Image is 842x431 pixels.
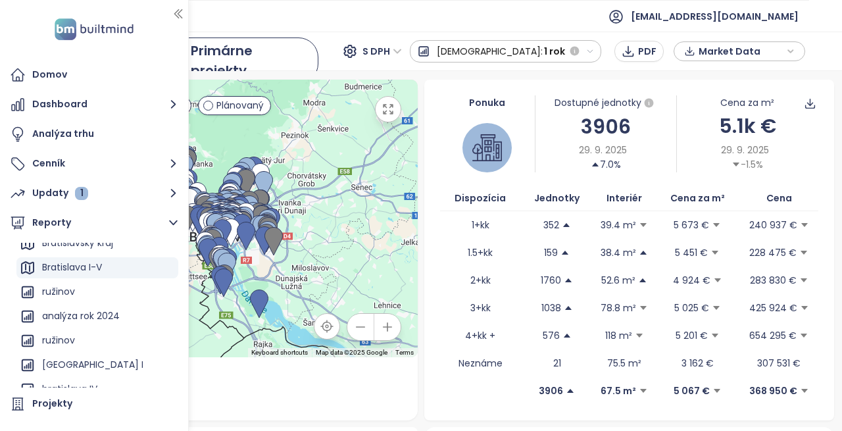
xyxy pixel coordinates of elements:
[674,301,709,315] p: 5 025 €
[710,331,720,340] span: caret-down
[216,98,264,113] span: Plánovaný
[541,301,561,315] p: 1038
[16,306,178,327] div: analýza rok 2024
[635,331,644,340] span: caret-down
[16,257,178,278] div: Bratislava I-V
[160,38,318,84] a: primary
[720,95,774,110] div: Cena za m²
[591,157,621,172] div: 7.0%
[440,266,520,294] td: 2+kk
[655,186,740,211] th: Cena za m²
[543,218,559,232] p: 352
[601,384,636,398] p: 67.5 m²
[800,220,809,230] span: caret-down
[539,384,563,398] p: 3906
[535,95,676,111] div: Dostupné jednotky
[712,303,721,313] span: caret-down
[440,349,520,377] td: Neznáme
[593,186,655,211] th: Interiér
[16,282,178,303] div: ružinov
[7,180,182,207] button: Updaty 1
[440,322,520,349] td: 4+kk +
[16,330,178,351] div: ružinov
[7,62,182,88] a: Domov
[16,233,178,254] div: Bratislavský kraj
[607,356,641,370] p: 75.5 m²
[32,126,94,142] div: Analýza trhu
[757,356,801,370] p: 307 531 €
[614,41,664,62] button: PDF
[639,303,648,313] span: caret-down
[42,381,97,397] div: bratislava IV
[553,356,561,370] p: 21
[676,328,708,343] p: 5 201 €
[75,187,88,200] div: 1
[472,133,502,163] img: house
[7,151,182,177] button: Cenník
[32,66,67,83] div: Domov
[712,386,722,395] span: caret-down
[440,211,520,239] td: 1+kk
[16,355,178,376] div: [GEOGRAPHIC_DATA] I
[681,41,798,61] div: button
[749,384,797,398] p: 368 950 €
[674,218,709,232] p: 5 673 €
[740,186,818,211] th: Cena
[543,328,560,343] p: 576
[440,239,520,266] td: 1.5+kk
[7,391,182,417] a: Projekty
[191,41,306,80] div: Primárne projekty
[721,143,769,157] span: 29. 9. 2025
[712,220,721,230] span: caret-down
[440,294,520,322] td: 3+kk
[562,331,572,340] span: caret-up
[710,248,720,257] span: caret-down
[410,40,602,63] button: [DEMOGRAPHIC_DATA]:1 rok
[731,160,741,169] span: caret-down
[395,349,414,356] a: Terms (opens in new tab)
[800,386,809,395] span: caret-down
[437,39,543,63] span: [DEMOGRAPHIC_DATA]:
[16,379,178,400] div: bratislava IV
[681,356,714,370] p: 3 162 €
[566,386,575,395] span: caret-up
[749,301,797,315] p: 425 924 €
[699,41,783,61] span: Market Data
[675,245,708,260] p: 5 451 €
[7,91,182,118] button: Dashboard
[677,111,818,141] div: 5.1k €
[562,220,571,230] span: caret-up
[601,301,636,315] p: 78.8 m²
[440,95,535,110] div: Ponuka
[638,44,656,59] span: PDF
[639,248,648,257] span: caret-up
[520,186,593,211] th: Jednotky
[749,218,797,232] p: 240 937 €
[591,160,600,169] span: caret-up
[631,1,799,32] span: [EMAIL_ADDRESS][DOMAIN_NAME]
[564,303,573,313] span: caret-up
[579,143,627,157] span: 29. 9. 2025
[7,121,182,147] a: Analýza trhu
[639,220,648,230] span: caret-down
[564,276,573,285] span: caret-up
[316,349,387,356] span: Map data ©2025 Google
[51,16,137,43] img: logo
[24,365,403,390] div: Bratislava I-V
[674,384,710,398] p: 5 067 €
[601,218,636,232] p: 39.4 m²
[7,210,182,236] button: Reporty
[799,248,808,257] span: caret-down
[42,235,113,251] div: Bratislavský kraj
[749,245,797,260] p: 228 475 €
[535,111,676,142] div: 3906
[560,248,570,257] span: caret-up
[32,395,72,412] div: Projekty
[440,186,520,211] th: Dispozícia
[713,276,722,285] span: caret-down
